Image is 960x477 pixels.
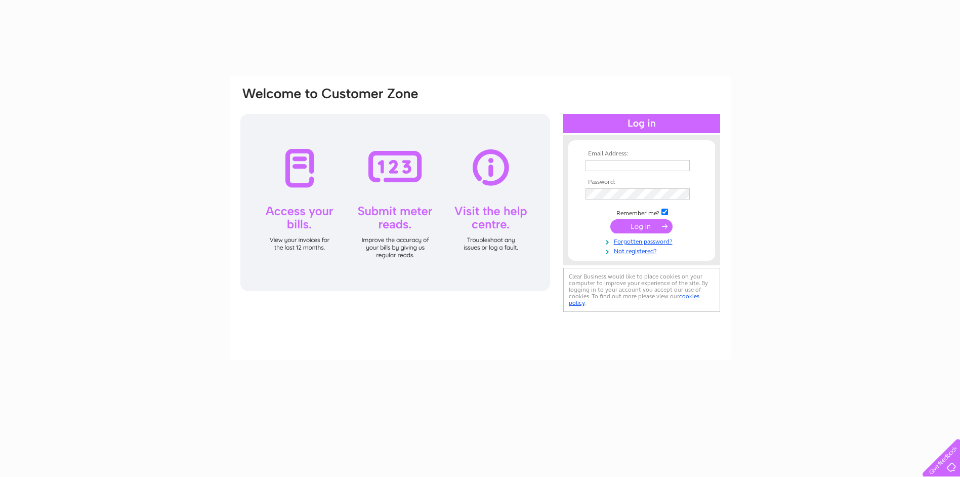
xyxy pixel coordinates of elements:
[563,268,720,312] div: Clear Business would like to place cookies on your computer to improve your experience of the sit...
[583,150,700,157] th: Email Address:
[586,246,700,255] a: Not registered?
[583,179,700,186] th: Password:
[586,236,700,246] a: Forgotten password?
[583,207,700,217] td: Remember me?
[610,219,673,233] input: Submit
[569,293,699,306] a: cookies policy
